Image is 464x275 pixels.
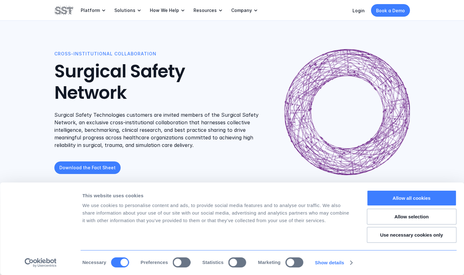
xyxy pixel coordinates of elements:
img: Surgical Safety Network logo [284,49,410,175]
p: CROSS-INSTITUTIONAL COLLABORATION [54,50,259,57]
strong: Preferences [141,260,168,265]
div: We use cookies to personalise content and ads, to provide social media features and to analyse ou... [82,202,352,224]
p: Resources [194,8,217,13]
p: Book a Demo [376,7,405,14]
button: Use necessary cookies only [367,227,456,243]
img: SST logo [54,5,73,16]
strong: Statistics [202,260,224,265]
div: This website uses cookies [82,192,352,199]
button: Allow selection [367,209,456,225]
strong: Marketing [258,260,281,265]
a: Show details [315,258,352,267]
button: Allow all cookies [367,190,456,206]
strong: Necessary [82,260,106,265]
p: Surgical Safety Technologies customers are invited members of the Surgical Safety Network, an exc... [54,111,259,149]
p: Company [231,8,252,13]
a: Usercentrics Cookiebot - opens in a new window [13,258,68,267]
a: Book a Demo [371,4,410,17]
p: Solutions [114,8,135,13]
a: Download the Fact Sheet [54,161,121,174]
h1: Surgical Safety Network [54,61,259,104]
a: Login [352,8,365,13]
p: How We Help [150,8,179,13]
p: Download the Fact Sheet [59,164,116,171]
p: Platform [81,8,100,13]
